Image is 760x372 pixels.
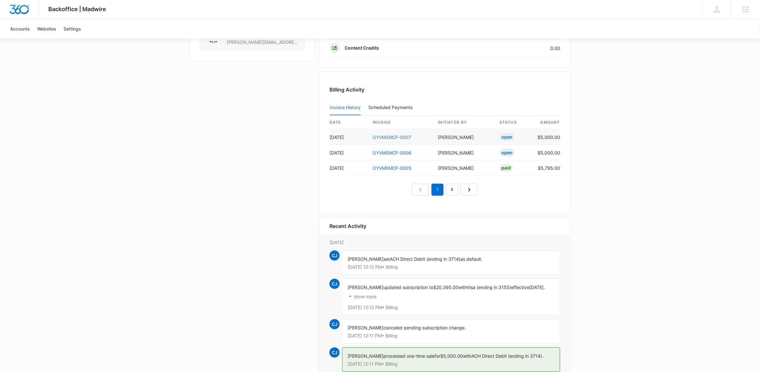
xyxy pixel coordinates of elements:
span: with [463,354,472,359]
span: as default. [460,257,482,262]
p: [DATE] 12:12 PM • Billing [348,306,555,310]
div: Open [499,133,514,141]
span: updated subscription to [383,285,433,290]
th: Initiated By [433,116,495,129]
h3: Billing Activity [329,86,560,93]
td: [DATE] [329,161,368,176]
th: date [329,116,368,129]
th: amount [533,116,560,129]
div: Open [499,149,514,156]
span: [PERSON_NAME] [348,285,383,290]
span: set [383,257,390,262]
span: Visa (ending in 3155) [467,285,511,290]
a: Settings [60,19,85,38]
td: [PERSON_NAME] [433,129,495,145]
a: Page 2 [446,184,458,196]
a: Accounts [6,19,33,38]
p: Content Credits [345,45,379,51]
button: show more [348,291,377,303]
th: invoice [368,116,433,129]
button: Invoice History [330,100,361,115]
p: show more [354,295,377,299]
span: effective [511,285,529,290]
a: OYVMSMCF-0005 [373,166,411,171]
em: 1 [431,184,444,196]
nav: Pagination [412,184,478,196]
th: status [494,116,533,129]
span: Backoffice | Madwire [49,6,106,12]
a: Websites [33,19,60,38]
span: CJ [329,319,340,329]
span: $20,395.00 [433,285,458,290]
span: [DATE]. [529,285,545,290]
span: for [435,354,440,359]
span: [PERSON_NAME] [348,325,383,331]
p: [DATE] 12:11 PM • Billing [348,334,555,338]
td: $5,795.00 [533,161,560,176]
span: ACH Direct Debit (ending in 3714). [472,354,543,359]
td: [PERSON_NAME] [433,161,495,176]
td: $5,000.00 [533,145,560,161]
span: canceled pending subscription change. [383,325,466,331]
span: [PERSON_NAME] [348,354,383,359]
span: ACH Direct Debit (ending in 3714) [390,257,460,262]
p: [DATE] 12:12 PM • Billing [348,265,555,270]
p: [DATE] 12:11 PM • Billing [348,362,555,367]
a: OYVMSMCF-0007 [373,134,411,140]
span: CJ [329,279,340,289]
span: [PERSON_NAME] [348,257,383,262]
div: Scheduled Payments [368,105,415,110]
p: [DATE] [329,239,560,246]
span: CJ [329,348,340,358]
div: Paid [499,164,513,172]
span: [PERSON_NAME][EMAIL_ADDRESS][PERSON_NAME][DOMAIN_NAME] [227,39,299,45]
a: OYVMSMCF-0006 [373,150,411,155]
td: 0.00 [493,39,560,57]
h6: Recent Activity [329,223,366,230]
a: Next Page [461,184,478,196]
span: with [458,285,467,290]
td: [DATE] [329,145,368,161]
td: [DATE] [329,129,368,145]
td: [PERSON_NAME] [433,145,495,161]
span: CJ [329,251,340,261]
td: $5,000.00 [533,129,560,145]
span: $5,000.00 [440,354,463,359]
span: processed one-time sale [383,354,435,359]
